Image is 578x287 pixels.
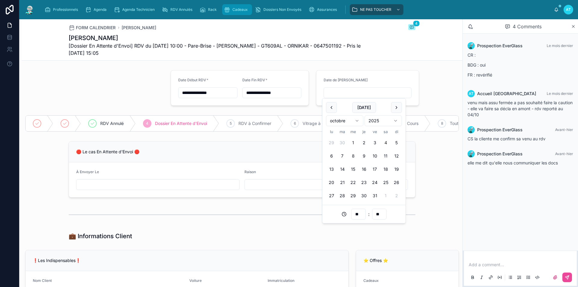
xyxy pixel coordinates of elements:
[69,25,116,31] a: FORM CALENDRIER
[391,137,402,148] button: dimanche 5 octobre 2025
[513,23,542,30] span: 4 Comments
[337,164,348,175] button: mardi 14 octobre 2025
[253,4,306,15] a: Dossiers Non Envoyés
[369,177,380,188] button: vendredi 24 octobre 2025
[337,151,348,161] button: mardi 7 octobre 2025
[391,151,402,161] button: dimanche 12 octobre 2025
[100,120,124,126] span: RDV Annulé
[413,20,420,27] span: 4
[360,7,391,12] span: NE PAS TOUCHER
[348,151,359,161] button: mercredi 8 octobre 2025
[369,151,380,161] button: vendredi 10 octobre 2025
[441,121,443,126] span: 8
[380,164,391,175] button: samedi 18 octobre 2025
[369,137,380,148] button: vendredi 3 octobre 2025
[230,121,232,126] span: 5
[303,120,346,126] span: Vitrage à Commander
[317,7,337,12] span: Assurances
[326,129,337,135] th: lundi
[363,258,388,263] span: ⭐ Offres ⭐
[391,129,402,135] th: dimanche
[380,177,391,188] button: samedi 25 octobre 2025
[369,129,380,135] th: vendredi
[326,190,337,201] button: lundi 27 octobre 2025
[337,137,348,148] button: mardi 30 septembre 2025
[348,129,359,135] th: mercredi
[294,121,296,126] span: 6
[555,127,573,132] span: Avant-hier
[380,190,391,201] button: samedi 1 novembre 2025
[40,3,554,16] div: scrollable content
[24,5,35,14] img: App logo
[408,24,415,31] button: 4
[477,151,523,157] span: Prospection EverGlass
[468,52,573,58] p: CR :
[348,164,359,175] button: mercredi 15 octobre 2025
[348,190,359,201] button: mercredi 29 octobre 2025
[53,7,78,12] span: Professionnels
[33,258,81,263] span: ❗Les Indispensables❗
[359,151,369,161] button: jeudi 9 octobre 2025
[350,4,403,15] a: NE PAS TOUCHER
[363,278,379,283] span: Cadeaux
[326,129,402,201] table: octobre 2025
[170,7,192,12] span: RDV Annulés
[359,137,369,148] button: jeudi 2 octobre 2025
[337,190,348,201] button: mardi 28 octobre 2025
[337,177,348,188] button: mardi 21 octobre 2025
[155,120,207,126] span: Dossier En Attente d'Envoi
[324,78,368,82] span: Date de [PERSON_NAME]
[198,4,221,15] a: Rack
[391,190,402,201] button: dimanche 2 novembre 2025
[477,127,523,133] span: Prospection EverGlass
[238,120,271,126] span: RDV à Confirmer
[359,190,369,201] button: jeudi 30 octobre 2025
[69,34,370,42] h1: [PERSON_NAME]
[268,278,294,283] span: Immatriculation
[326,151,337,161] button: lundi 6 octobre 2025
[178,78,206,82] span: Date Début RDV
[477,43,523,49] span: Prospection EverGlass
[369,190,380,201] button: vendredi 31 octobre 2025
[242,78,265,82] span: Date Fin RDV
[69,232,132,240] h1: 💼 Informations Client
[468,136,545,141] span: CS la cliente me confirm sa venu au rdv
[76,25,116,31] span: FORM CALENDRIER
[348,137,359,148] button: mercredi 1 octobre 2025
[112,4,159,15] a: Agenda Technicien
[76,149,139,154] span: 🛑 Le cas En Attente d'Envoi 🛑
[232,7,248,12] span: Cadeaux
[468,160,558,165] span: elle me dit qu'elle nous communiquer les docs
[222,4,252,15] a: Cadeaux
[122,7,155,12] span: Agenda Technicien
[348,177,359,188] button: mercredi 22 octobre 2025
[555,151,573,156] span: Avant-hier
[326,177,337,188] button: lundi 20 octobre 2025
[43,4,82,15] a: Professionnels
[326,209,402,220] div: :
[391,164,402,175] button: dimanche 19 octobre 2025
[450,120,530,126] span: Tout Bon | Décla à [GEOGRAPHIC_DATA]
[380,151,391,161] button: samedi 11 octobre 2025
[326,164,337,175] button: lundi 13 octobre 2025
[263,7,301,12] span: Dossiers Non Envoyés
[83,4,111,15] a: Agenda
[352,102,376,113] button: [DATE]
[380,137,391,148] button: Today, samedi 4 octobre 2025
[566,7,571,12] span: AT
[208,7,217,12] span: Rack
[76,170,99,174] span: À Envoyer Le
[146,121,148,126] span: 4
[33,278,52,283] span: Nom Client
[307,4,341,15] a: Assurances
[160,4,197,15] a: RDV Annulés
[326,137,337,148] button: lundi 29 septembre 2025
[244,170,256,174] span: Raison
[189,278,202,283] span: Voiture
[468,62,573,68] p: BDG : oui
[359,177,369,188] button: jeudi 23 octobre 2025
[122,25,156,31] a: [PERSON_NAME]
[359,129,369,135] th: jeudi
[337,129,348,135] th: mardi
